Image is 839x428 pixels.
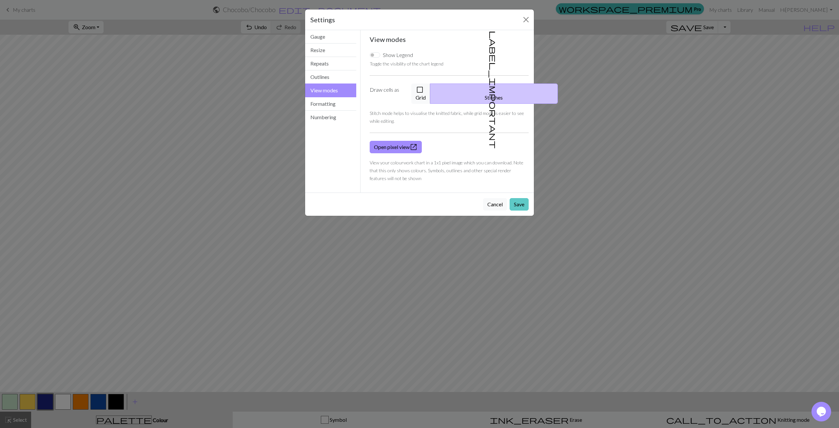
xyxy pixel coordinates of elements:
button: Stitches [430,84,558,104]
button: Save [510,198,529,211]
a: Open pixel view [370,141,422,153]
span: label_important [489,31,498,149]
button: Repeats [305,57,356,70]
button: View modes [305,84,356,97]
h5: Settings [310,15,335,25]
small: Stitch mode helps to visualise the knitted fabric, while grid mode is easier to see while editing. [370,110,524,124]
button: Gauge [305,30,356,44]
button: Resize [305,44,356,57]
h5: View modes [370,35,529,43]
button: Cancel [483,198,507,211]
iframe: chat widget [811,402,832,421]
small: View your colourwork chart in a 1x1 pixel image which you can download. Note that this only shows... [370,160,523,181]
button: Numbering [305,111,356,124]
button: Outlines [305,70,356,84]
button: Grid [411,84,430,104]
button: Close [521,14,531,25]
label: Draw cells as [366,84,407,104]
small: Toggle the visibility of the chart legend [370,61,443,66]
label: Show Legend [383,51,413,59]
span: check_box_outline_blank [416,85,424,94]
button: Formatting [305,97,356,111]
span: open_in_new [410,142,418,152]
